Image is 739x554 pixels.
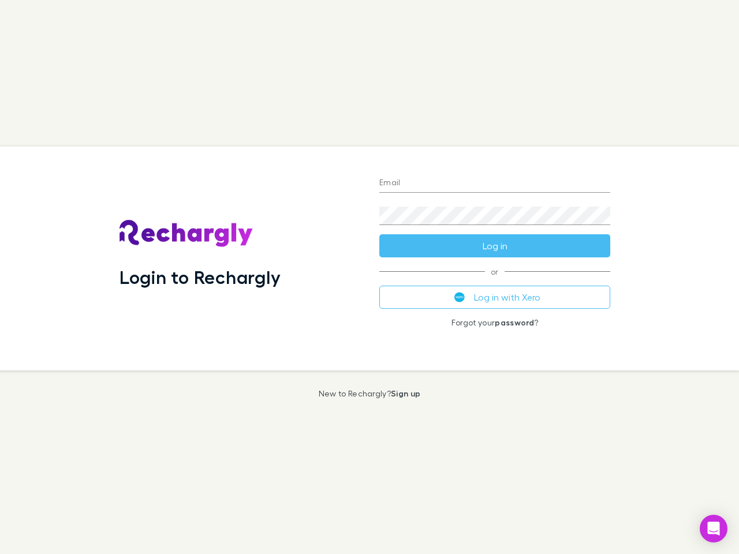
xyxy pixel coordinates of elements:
p: Forgot your ? [379,318,610,327]
h1: Login to Rechargly [120,266,281,288]
a: password [495,317,534,327]
p: New to Rechargly? [319,389,421,398]
div: Open Intercom Messenger [700,515,727,542]
img: Xero's logo [454,292,465,302]
button: Log in with Xero [379,286,610,309]
img: Rechargly's Logo [120,220,253,248]
span: or [379,271,610,272]
a: Sign up [391,388,420,398]
button: Log in [379,234,610,257]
